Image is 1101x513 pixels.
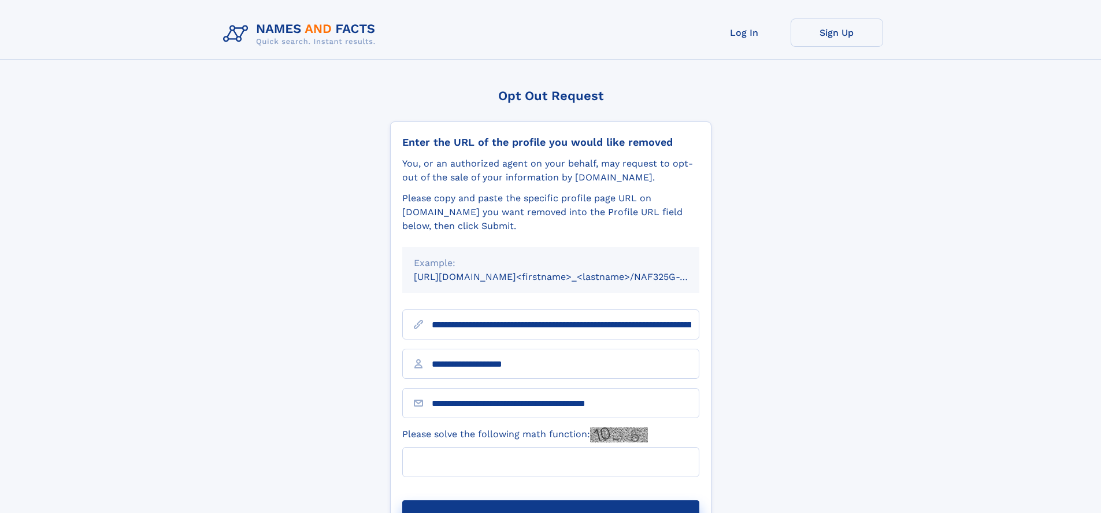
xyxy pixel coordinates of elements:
[402,136,699,149] div: Enter the URL of the profile you would like removed
[218,19,385,50] img: Logo Names and Facts
[414,271,721,282] small: [URL][DOMAIN_NAME]<firstname>_<lastname>/NAF325G-xxxxxxxx
[390,88,711,103] div: Opt Out Request
[791,19,883,47] a: Sign Up
[414,256,688,270] div: Example:
[698,19,791,47] a: Log In
[402,191,699,233] div: Please copy and paste the specific profile page URL on [DOMAIN_NAME] you want removed into the Pr...
[402,157,699,184] div: You, or an authorized agent on your behalf, may request to opt-out of the sale of your informatio...
[402,427,648,442] label: Please solve the following math function:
